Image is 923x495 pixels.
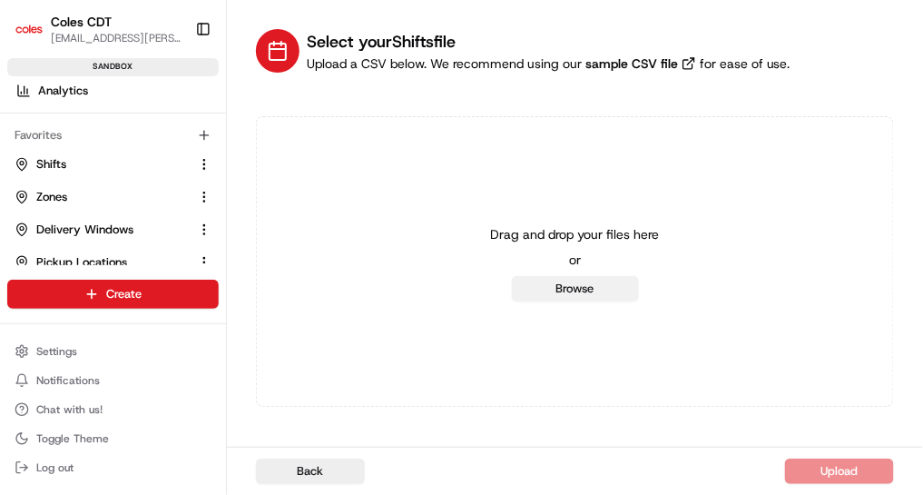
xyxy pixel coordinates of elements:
div: Start new chat [62,173,298,191]
span: Notifications [36,373,100,388]
button: Start new chat [309,178,330,200]
a: Shifts [15,156,190,173]
a: 💻API Documentation [146,255,299,288]
div: sandbox [7,58,219,76]
span: Shifts [36,156,66,173]
button: Zones [7,183,219,212]
a: Pickup Locations [15,254,190,271]
button: Browse [512,276,639,302]
button: Back [256,459,365,484]
span: Pylon [181,307,220,321]
img: 1736555255976-a54dd68f-1ca7-489b-9aae-adbdc363a1c4 [18,173,51,205]
p: Welcome 👋 [18,72,330,101]
img: Nash [18,17,54,54]
img: Coles CDT [15,15,44,44]
button: Delivery Windows [7,215,219,244]
h1: Select your Shifts file [307,29,790,54]
input: Clear [47,116,299,135]
a: 📗Knowledge Base [11,255,146,288]
span: Create [106,286,142,302]
button: Shifts [7,150,219,179]
a: Zones [15,189,190,205]
div: Upload a CSV below. We recommend using our for ease of use. [307,54,790,73]
p: Drag and drop your files here [491,225,660,243]
button: Notifications [7,368,219,393]
button: Coles CDT [51,13,112,31]
span: API Documentation [172,262,291,281]
a: Analytics [7,76,226,105]
span: Zones [36,189,67,205]
span: Analytics [38,83,88,99]
div: Favorites [7,121,219,150]
span: Log out [36,460,74,475]
button: Coles CDTColes CDT[EMAIL_ADDRESS][PERSON_NAME][PERSON_NAME][DOMAIN_NAME] [7,7,188,51]
button: Create [7,280,219,309]
span: Delivery Windows [36,222,133,238]
span: Pickup Locations [36,254,127,271]
button: Log out [7,455,219,480]
button: Settings [7,339,219,364]
button: Chat with us! [7,397,219,422]
button: Pickup Locations [7,248,219,277]
span: Knowledge Base [36,262,139,281]
div: We're available if you need us! [62,191,230,205]
div: 📗 [18,264,33,279]
span: Settings [36,344,77,359]
button: Toggle Theme [7,426,219,451]
button: [EMAIL_ADDRESS][PERSON_NAME][PERSON_NAME][DOMAIN_NAME] [51,31,181,45]
p: or [569,251,581,269]
span: Chat with us! [36,402,103,417]
div: 💻 [153,264,168,279]
a: Powered byPylon [128,306,220,321]
a: Delivery Windows [15,222,190,238]
a: sample CSV file [582,54,700,73]
span: Toggle Theme [36,431,109,446]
